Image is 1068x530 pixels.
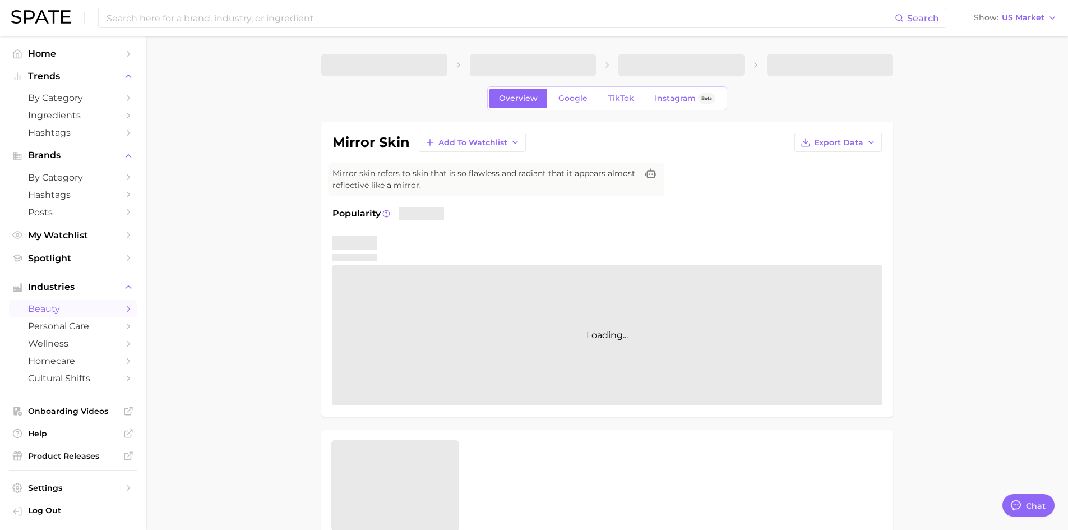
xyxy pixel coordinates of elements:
[558,94,588,103] span: Google
[9,352,137,370] a: homecare
[332,265,882,405] div: Loading...
[701,94,712,103] span: Beta
[28,321,118,331] span: personal care
[28,230,118,241] span: My Watchlist
[9,186,137,204] a: Hashtags
[9,370,137,387] a: cultural shifts
[11,10,71,24] img: SPATE
[28,93,118,103] span: by Category
[549,89,597,108] a: Google
[9,502,137,521] a: Log out. Currently logged in with e-mail jkno@cosmax.com.
[9,169,137,186] a: by Category
[9,425,137,442] a: Help
[599,89,644,108] a: TikTok
[9,107,137,124] a: Ingredients
[794,133,882,152] button: Export Data
[608,94,634,103] span: TikTok
[28,406,118,416] span: Onboarding Videos
[9,250,137,267] a: Spotlight
[9,45,137,62] a: Home
[28,303,118,314] span: beauty
[28,253,118,264] span: Spotlight
[28,110,118,121] span: Ingredients
[28,505,128,515] span: Log Out
[28,190,118,200] span: Hashtags
[28,172,118,183] span: by Category
[9,279,137,296] button: Industries
[28,356,118,366] span: homecare
[974,15,998,21] span: Show
[28,282,118,292] span: Industries
[332,136,410,149] h1: mirror skin
[28,451,118,461] span: Product Releases
[438,138,507,148] span: Add to Watchlist
[9,124,137,141] a: Hashtags
[419,133,526,152] button: Add to Watchlist
[28,71,118,81] span: Trends
[9,89,137,107] a: by Category
[28,48,118,59] span: Home
[28,373,118,384] span: cultural shifts
[9,227,137,244] a: My Watchlist
[9,68,137,85] button: Trends
[1002,15,1044,21] span: US Market
[28,207,118,218] span: Posts
[645,89,725,108] a: InstagramBeta
[28,338,118,349] span: wellness
[9,147,137,164] button: Brands
[28,483,118,493] span: Settings
[655,94,696,103] span: Instagram
[907,13,939,24] span: Search
[332,168,637,191] span: Mirror skin refers to skin that is so flawless and radiant that it appears almost reflective like...
[332,207,381,220] span: Popularity
[971,11,1060,25] button: ShowUS Market
[9,335,137,352] a: wellness
[489,89,547,108] a: Overview
[814,138,863,148] span: Export Data
[9,480,137,496] a: Settings
[9,317,137,335] a: personal care
[9,204,137,221] a: Posts
[28,428,118,439] span: Help
[9,403,137,420] a: Onboarding Videos
[105,8,895,27] input: Search here for a brand, industry, or ingredient
[28,150,118,160] span: Brands
[28,127,118,138] span: Hashtags
[499,94,538,103] span: Overview
[9,448,137,464] a: Product Releases
[9,300,137,317] a: beauty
